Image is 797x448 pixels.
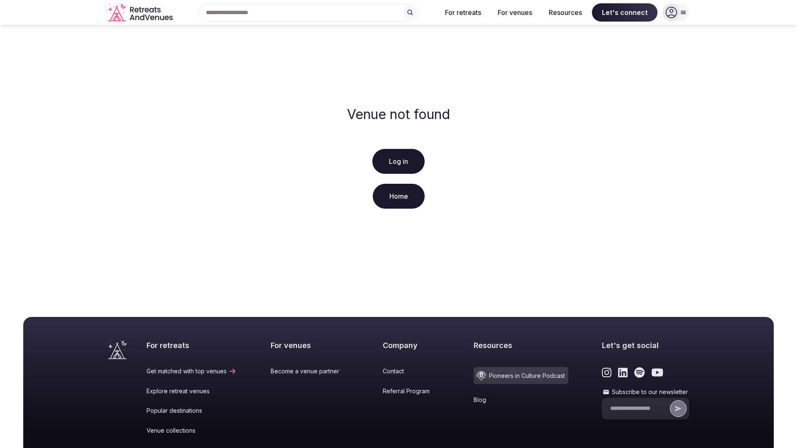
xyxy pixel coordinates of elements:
h2: Resources [474,340,568,351]
h2: For venues [271,340,349,351]
a: Visit the homepage [108,3,174,22]
a: Contact [383,367,440,375]
a: Log in [372,149,425,174]
h2: Venue not found [347,107,450,122]
a: Link to the retreats and venues Youtube page [651,367,663,378]
label: Subscribe to our newsletter [602,388,689,396]
h2: For retreats [147,340,237,351]
a: Link to the retreats and venues Spotify page [634,367,645,378]
a: Explore retreat venues [147,387,237,395]
a: Referral Program [383,387,440,395]
span: Let's connect [592,3,658,22]
svg: Retreats and Venues company logo [108,3,174,22]
button: Resources [542,3,589,22]
a: Link to the retreats and venues Instagram page [602,367,611,378]
a: Home [373,184,425,209]
h2: Company [383,340,440,351]
a: Blog [474,396,568,404]
a: Link to the retreats and venues LinkedIn page [618,367,628,378]
a: Popular destinations [147,407,237,415]
a: Pioneers in Culture Podcast [474,367,568,384]
h2: Let's get social [602,340,689,351]
a: Become a venue partner [271,367,349,375]
button: For retreats [438,3,488,22]
button: For venues [491,3,539,22]
a: Get matched with top venues [147,367,237,375]
a: Venue collections [147,426,237,435]
a: Visit the homepage [108,340,127,359]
